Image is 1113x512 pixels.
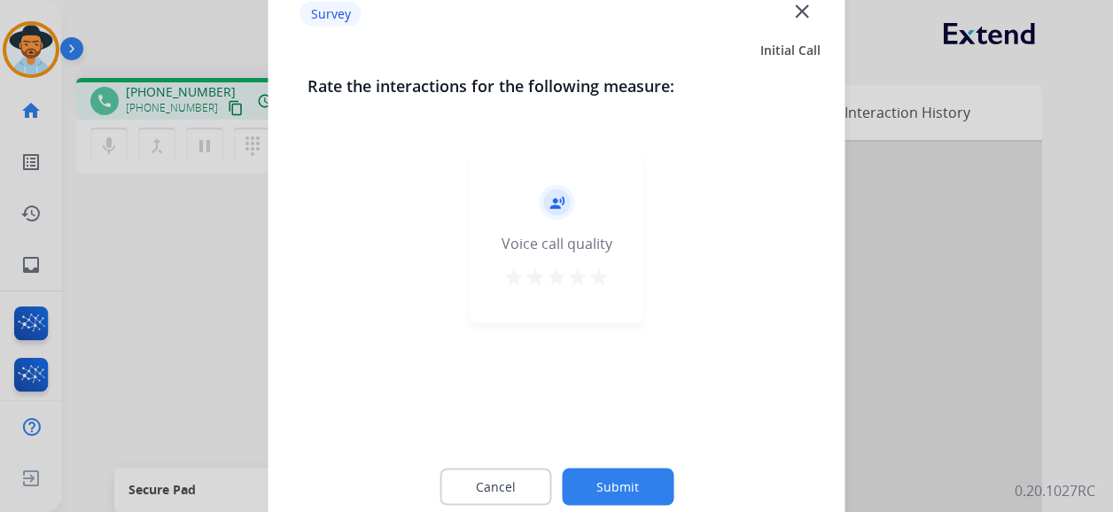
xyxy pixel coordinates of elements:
mat-icon: star [546,267,567,288]
mat-icon: star [525,267,546,288]
p: 0.20.1027RC [1015,480,1095,501]
mat-icon: star [588,267,610,288]
mat-icon: star [567,267,588,288]
button: Cancel [440,469,551,506]
div: Voice call quality [502,233,612,254]
mat-icon: star [503,267,525,288]
p: Survey [300,1,362,26]
h3: Rate the interactions for the following measure: [307,74,806,98]
button: Submit [562,469,673,506]
mat-icon: record_voice_over [549,195,564,211]
span: Initial Call [760,42,821,59]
